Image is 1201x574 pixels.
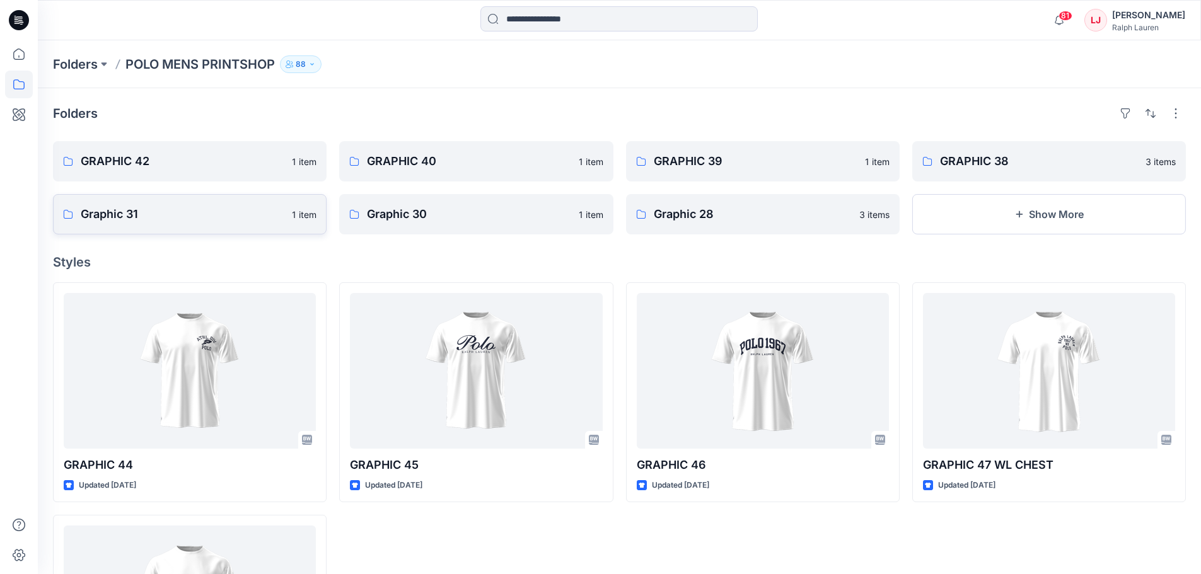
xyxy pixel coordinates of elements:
a: Folders [53,55,98,73]
p: 1 item [865,155,890,168]
p: 1 item [579,155,603,168]
a: GRAPHIC 44 [64,293,316,449]
p: POLO MENS PRINTSHOP [125,55,275,73]
a: Graphic 301 item [339,194,613,234]
p: GRAPHIC 42 [81,152,284,170]
p: 88 [296,57,306,71]
p: 3 items [1146,155,1176,168]
p: GRAPHIC 46 [637,456,889,474]
h4: Folders [53,106,98,121]
p: 1 item [579,208,603,221]
p: GRAPHIC 45 [350,456,602,474]
p: Graphic 31 [81,205,284,223]
p: Graphic 28 [654,205,852,223]
a: GRAPHIC 45 [350,293,602,449]
a: GRAPHIC 401 item [339,141,613,181]
p: Updated [DATE] [938,479,995,492]
a: GRAPHIC 391 item [626,141,900,181]
button: Show More [912,194,1186,234]
p: GRAPHIC 47 WL CHEST [923,456,1175,474]
span: 81 [1059,11,1072,21]
a: Graphic 311 item [53,194,327,234]
p: 1 item [292,155,316,168]
p: Updated [DATE] [652,479,709,492]
p: 3 items [859,208,890,221]
button: 88 [280,55,322,73]
a: Graphic 283 items [626,194,900,234]
a: GRAPHIC 383 items [912,141,1186,181]
a: GRAPHIC 421 item [53,141,327,181]
p: Graphic 30 [367,205,571,223]
a: GRAPHIC 47 WL CHEST [923,293,1175,449]
div: Ralph Lauren [1112,23,1185,32]
a: GRAPHIC 46 [637,293,889,449]
p: GRAPHIC 40 [367,152,571,170]
p: Updated [DATE] [365,479,422,492]
p: Updated [DATE] [79,479,136,492]
p: GRAPHIC 44 [64,456,316,474]
div: LJ [1084,9,1107,32]
p: GRAPHIC 38 [940,152,1138,170]
p: 1 item [292,208,316,221]
div: [PERSON_NAME] [1112,8,1185,23]
h4: Styles [53,255,1186,270]
p: GRAPHIC 39 [654,152,857,170]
